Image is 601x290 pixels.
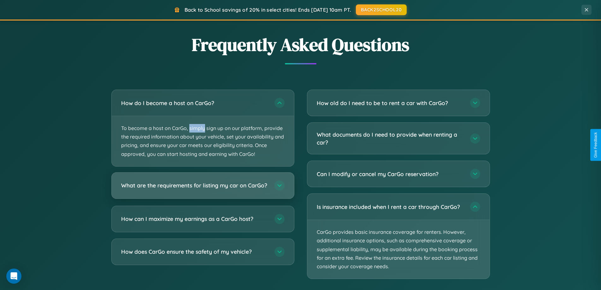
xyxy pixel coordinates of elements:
[121,99,268,107] h3: How do I become a host on CarGo?
[111,33,490,57] h2: Frequently Asked Questions
[317,131,464,146] h3: What documents do I need to provide when renting a car?
[121,215,268,223] h3: How can I maximize my earnings as a CarGo host?
[6,269,21,284] div: Open Intercom Messenger
[593,132,598,158] div: Give Feedback
[307,220,490,279] p: CarGo provides basic insurance coverage for renters. However, additional insurance options, such ...
[112,116,294,166] p: To become a host on CarGo, simply sign up on our platform, provide the required information about...
[317,99,464,107] h3: How old do I need to be to rent a car with CarGo?
[317,203,464,211] h3: Is insurance included when I rent a car through CarGo?
[185,7,351,13] span: Back to School savings of 20% in select cities! Ends [DATE] 10am PT.
[356,4,407,15] button: BACK2SCHOOL20
[121,181,268,189] h3: What are the requirements for listing my car on CarGo?
[121,248,268,256] h3: How does CarGo ensure the safety of my vehicle?
[317,170,464,178] h3: Can I modify or cancel my CarGo reservation?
